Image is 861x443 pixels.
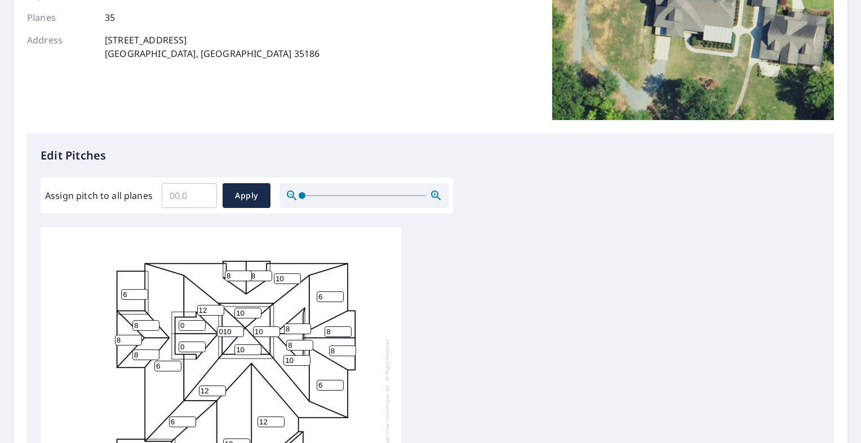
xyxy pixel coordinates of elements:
p: Planes [27,11,95,24]
label: Assign pitch to all planes [45,189,153,202]
input: 00.0 [162,180,217,211]
p: 35 [105,11,115,24]
span: Apply [232,189,261,203]
button: Apply [223,183,270,208]
p: [STREET_ADDRESS] [GEOGRAPHIC_DATA], [GEOGRAPHIC_DATA] 35186 [105,33,319,60]
p: Address [27,33,95,60]
p: Edit Pitches [41,147,820,164]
